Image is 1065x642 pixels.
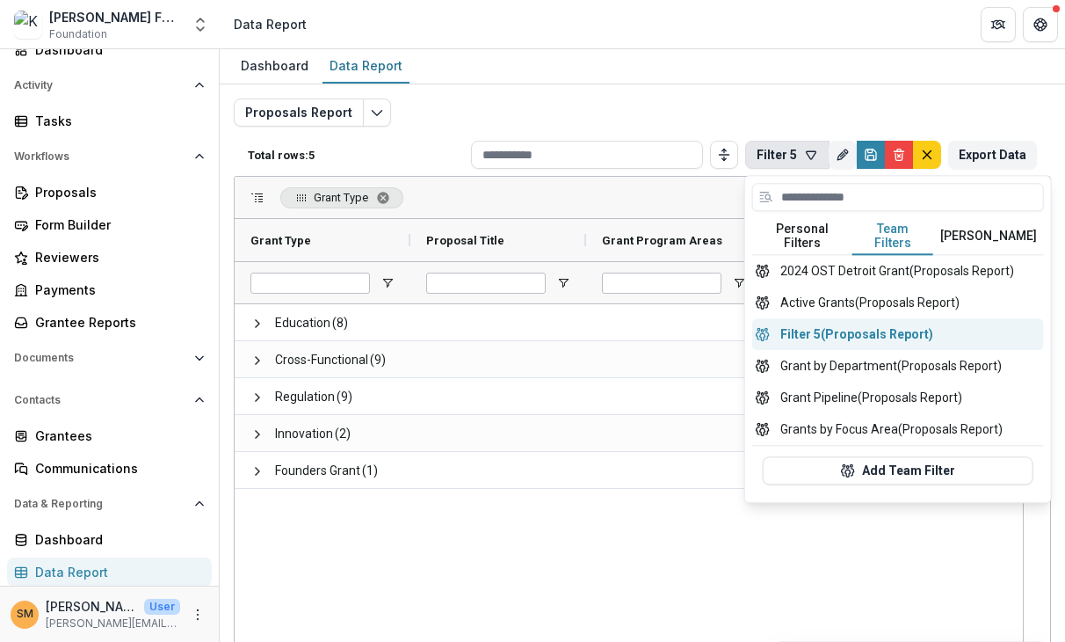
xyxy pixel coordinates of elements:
[602,273,721,294] input: Grant Program Areas Filter Input
[275,379,335,415] span: Regulation
[46,616,180,631] p: [PERSON_NAME][EMAIL_ADDRESS][PERSON_NAME][DOMAIN_NAME]
[362,453,378,489] span: (1)
[7,142,212,171] button: Open Workflows
[35,40,198,59] div: Dashboard
[7,35,212,64] a: Dashboard
[857,141,885,169] button: Save
[35,530,198,549] div: Dashboard
[7,178,212,207] a: Proposals
[322,53,409,78] div: Data Report
[7,106,212,135] a: Tasks
[752,318,1044,350] button: Filter 5 (Proposals Report)
[35,112,198,130] div: Tasks
[745,141,830,169] button: Filter 5
[829,141,857,169] button: Rename
[14,498,187,510] span: Data & Reporting
[380,276,395,290] button: Open Filter Menu
[188,7,213,42] button: Open entity switcher
[335,416,351,452] span: (2)
[14,352,187,364] span: Documents
[250,273,370,294] input: Grant Type Filter Input
[732,276,746,290] button: Open Filter Menu
[314,191,368,204] span: Grant Type
[35,281,198,299] div: Payments
[144,599,180,615] p: User
[885,141,913,169] button: Delete
[1023,7,1058,42] button: Get Help
[7,490,212,518] button: Open Data & Reporting
[752,287,1044,318] button: Active Grants (Proposals Report)
[7,275,212,304] a: Payments
[752,350,1044,382] button: Grant by Department (Proposals Report)
[35,183,198,201] div: Proposals
[337,379,352,415] span: (9)
[14,150,187,163] span: Workflows
[556,276,570,290] button: Open Filter Menu
[602,234,722,247] span: Grant Program Areas
[234,53,315,78] div: Dashboard
[14,11,42,39] img: Kapor Foundation
[234,98,364,127] button: Proposals Report
[752,218,852,255] button: Personal Filters
[14,79,187,91] span: Activity
[7,210,212,239] a: Form Builder
[322,49,409,84] a: Data Report
[275,453,360,489] span: Founders Grant
[187,604,208,625] button: More
[248,149,464,162] p: Total rows: 5
[280,187,403,208] span: Grant Type. Press ENTER to sort. Press DELETE to remove
[275,342,368,378] span: Cross-Functional
[35,427,198,445] div: Grantees
[7,421,212,450] a: Grantees
[7,386,212,414] button: Open Contacts
[981,7,1016,42] button: Partners
[49,8,181,26] div: [PERSON_NAME] Foundation
[7,558,212,587] a: Data Report
[710,141,738,169] button: Toggle auto height
[852,218,933,255] button: Team Filters
[35,459,198,478] div: Communications
[933,218,1044,255] button: [PERSON_NAME]
[14,394,187,406] span: Contacts
[7,525,212,554] a: Dashboard
[363,98,391,127] button: Edit selected report
[7,71,212,99] button: Open Activity
[763,456,1033,485] button: Add Team Filter
[35,563,198,581] div: Data Report
[17,609,33,620] div: Subina Mahal
[250,234,311,247] span: Grant Type
[35,313,198,332] div: Grantee Reports
[332,305,348,341] span: (8)
[275,416,333,452] span: Innovation
[280,187,403,208] div: Row Groups
[7,344,212,372] button: Open Documents
[370,342,386,378] span: (9)
[275,305,330,341] span: Education
[227,11,314,37] nav: breadcrumb
[7,454,212,483] a: Communications
[49,26,107,42] span: Foundation
[752,413,1044,445] button: Grants by Focus Area (Proposals Report)
[35,248,198,266] div: Reviewers
[752,255,1044,287] button: 2024 OST Detroit Grant (Proposals Report)
[913,141,941,169] button: default
[234,15,307,33] div: Data Report
[426,234,504,247] span: Proposal Title
[46,597,137,616] p: [PERSON_NAME]
[7,308,212,337] a: Grantee Reports
[752,382,1044,413] button: Grant Pipeline (Proposals Report)
[426,273,546,294] input: Proposal Title Filter Input
[35,215,198,234] div: Form Builder
[234,49,315,84] a: Dashboard
[948,141,1037,169] button: Export Data
[7,243,212,272] a: Reviewers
